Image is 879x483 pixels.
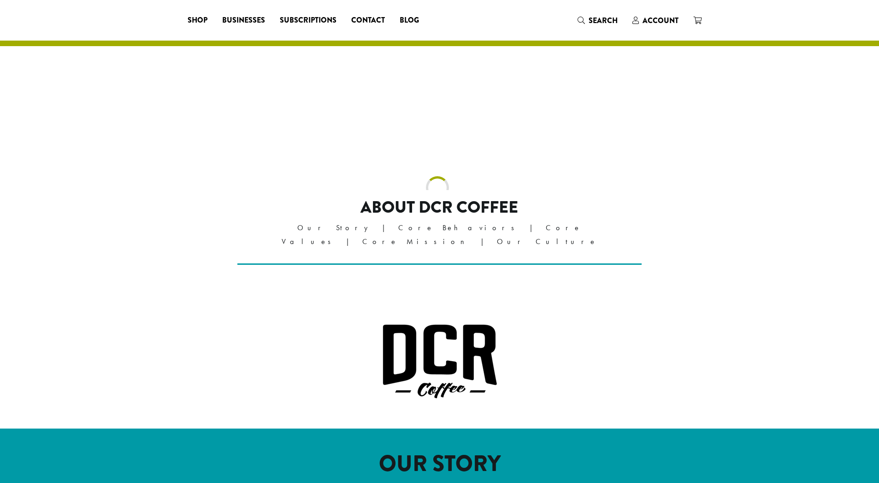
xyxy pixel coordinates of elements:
h2: About DCR Coffee [277,197,602,217]
span: Subscriptions [280,15,336,26]
a: Account [625,13,686,28]
a: Businesses [215,13,272,28]
span: Businesses [222,15,265,26]
span: Contact [351,15,385,26]
a: Contact [344,13,392,28]
span: Shop [188,15,207,26]
a: Shop [180,13,215,28]
span: Search [589,15,618,26]
img: DCR Coffee Logo [382,324,497,399]
a: Search [570,13,625,28]
span: Account [643,15,678,26]
p: Our Story | Core Behaviors | Core Values | Core Mission | Our Culture [277,221,602,249]
h1: OUR STORY [177,451,702,477]
a: Blog [392,13,426,28]
a: Subscriptions [272,13,344,28]
span: Blog [400,15,419,26]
